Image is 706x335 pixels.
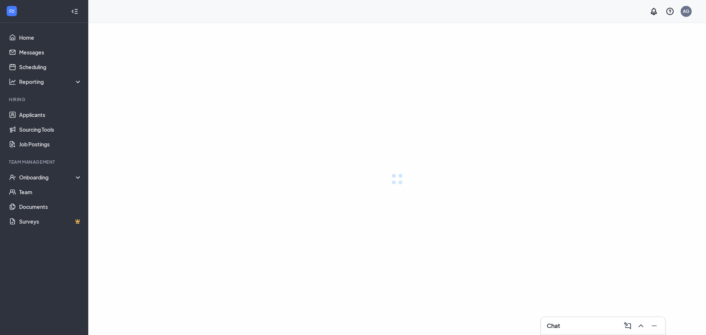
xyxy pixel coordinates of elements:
[649,7,658,16] svg: Notifications
[19,45,82,60] a: Messages
[19,137,82,152] a: Job Postings
[634,320,646,332] button: ChevronUp
[623,321,632,330] svg: ComposeMessage
[19,107,82,122] a: Applicants
[666,7,674,16] svg: QuestionInfo
[648,320,659,332] button: Minimize
[650,321,659,330] svg: Minimize
[683,8,689,14] div: AG
[9,159,81,165] div: Team Management
[8,7,15,15] svg: WorkstreamLogo
[9,96,81,103] div: Hiring
[19,199,82,214] a: Documents
[19,174,82,181] div: Onboarding
[19,122,82,137] a: Sourcing Tools
[9,78,16,85] svg: Analysis
[19,30,82,45] a: Home
[547,322,560,330] h3: Chat
[621,320,633,332] button: ComposeMessage
[637,321,645,330] svg: ChevronUp
[9,174,16,181] svg: UserCheck
[19,185,82,199] a: Team
[19,214,82,229] a: SurveysCrown
[71,8,78,15] svg: Collapse
[19,78,82,85] div: Reporting
[19,60,82,74] a: Scheduling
